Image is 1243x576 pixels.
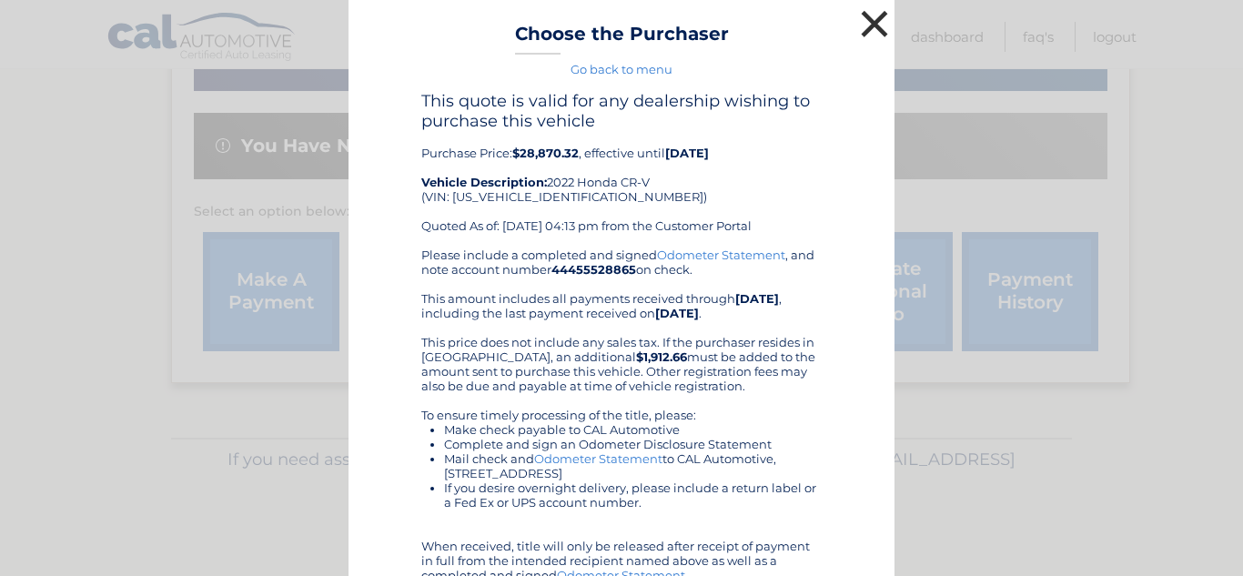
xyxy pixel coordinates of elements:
h4: This quote is valid for any dealership wishing to purchase this vehicle [421,91,822,131]
b: 44455528865 [551,262,636,277]
b: [DATE] [655,306,699,320]
li: Make check payable to CAL Automotive [444,422,822,437]
b: [DATE] [665,146,709,160]
li: Complete and sign an Odometer Disclosure Statement [444,437,822,451]
a: Odometer Statement [657,248,785,262]
b: $28,870.32 [512,146,579,160]
a: Odometer Statement [534,451,662,466]
button: × [856,5,893,42]
li: If you desire overnight delivery, please include a return label or a Fed Ex or UPS account number. [444,480,822,510]
h3: Choose the Purchaser [515,23,729,55]
strong: Vehicle Description: [421,175,547,189]
b: [DATE] [735,291,779,306]
b: $1,912.66 [636,349,687,364]
div: Purchase Price: , effective until 2022 Honda CR-V (VIN: [US_VEHICLE_IDENTIFICATION_NUMBER]) Quote... [421,91,822,248]
li: Mail check and to CAL Automotive, [STREET_ADDRESS] [444,451,822,480]
a: Go back to menu [571,62,672,76]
